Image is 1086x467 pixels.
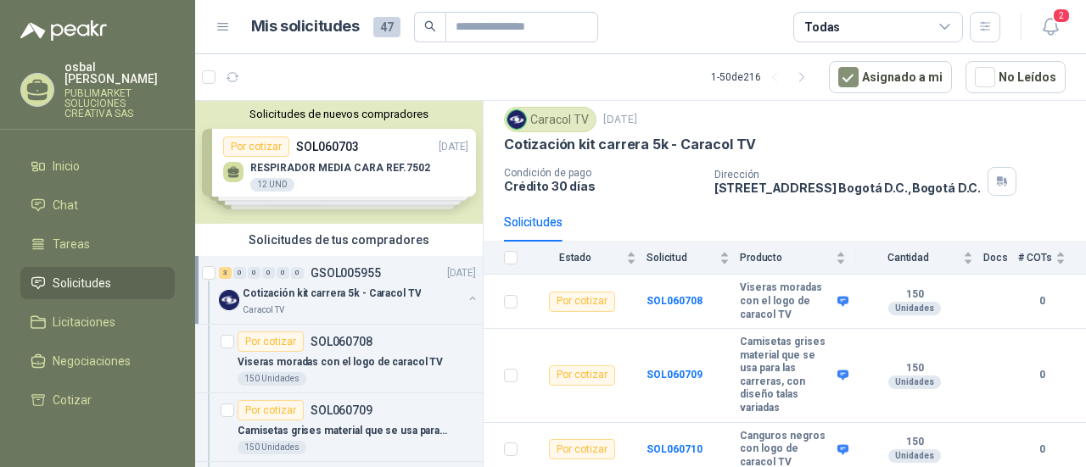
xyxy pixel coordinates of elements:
[277,267,289,279] div: 0
[243,303,284,317] p: Caracol TV
[424,20,436,32] span: search
[262,267,275,279] div: 0
[219,263,479,317] a: 3 0 0 0 0 0 GSOL005955[DATE] Company LogoCotización kit carrera 5k - Caracol TVCaracol TV
[53,157,80,175] span: Inicio
[64,61,175,85] p: osbal [PERSON_NAME]
[647,242,740,275] th: Solicitud
[856,362,973,375] b: 150
[20,189,175,221] a: Chat
[740,281,833,321] b: Viseras moradas con el logo de caracol TV
[983,242,1018,275] th: Docs
[1052,8,1071,24] span: 2
[20,384,175,416] a: Cotizar
[238,400,304,420] div: Por cotizar
[20,345,175,377] a: Negociaciones
[53,313,115,331] span: Licitaciones
[248,267,260,279] div: 0
[856,436,973,449] b: 150
[195,325,483,393] a: Por cotizarSOL060708Viseras moradas con el logo de caracol TV150 Unidades
[829,61,952,93] button: Asignado a mi
[238,331,304,352] div: Por cotizar
[804,18,840,36] div: Todas
[195,101,483,224] div: Solicitudes de nuevos compradoresPor cotizarSOL060703[DATE] RESPIRADOR MEDIA CARA REF.750212 UNDP...
[1018,252,1052,264] span: # COTs
[740,242,856,275] th: Producto
[1018,242,1086,275] th: # COTs
[647,252,716,264] span: Solicitud
[219,267,232,279] div: 3
[504,107,596,132] div: Caracol TV
[856,288,973,302] b: 150
[711,64,815,91] div: 1 - 50 de 216
[856,252,960,264] span: Cantidad
[603,112,637,128] p: [DATE]
[219,290,239,310] img: Company Logo
[856,242,983,275] th: Cantidad
[238,423,449,439] p: Camisetas grises material que se usa para las carreras, con diseño talas variadas
[504,136,756,153] p: Cotización kit carrera 5k - Caracol TV
[311,267,381,279] p: GSOL005955
[238,354,443,370] p: Viseras moradas con el logo de caracol TV
[238,441,306,454] div: 150 Unidades
[549,292,615,312] div: Por cotizar
[195,393,483,462] a: Por cotizarSOL060709Camisetas grises material que se usa para las carreras, con diseño talas vari...
[202,108,476,120] button: Solicitudes de nuevos compradores
[311,404,372,416] p: SOL060709
[549,439,615,459] div: Por cotizar
[311,336,372,347] p: SOL060708
[243,286,421,302] p: Cotización kit carrera 5k - Caracol TV
[1018,367,1066,383] b: 0
[888,302,941,315] div: Unidades
[507,110,526,129] img: Company Logo
[647,295,703,307] a: SOL060708
[549,365,615,386] div: Por cotizar
[238,372,306,386] div: 150 Unidades
[373,17,400,37] span: 47
[195,224,483,256] div: Solicitudes de tus compradores
[20,306,175,338] a: Licitaciones
[714,169,981,181] p: Dirección
[53,235,90,253] span: Tareas
[1018,293,1066,309] b: 0
[251,14,360,39] h1: Mis solicitudes
[740,252,832,264] span: Producto
[53,274,111,292] span: Solicitudes
[504,213,563,231] div: Solicitudes
[1035,12,1066,42] button: 2
[64,88,175,119] p: PUBLIMARKET SOLUCIONES CREATIVA SAS
[647,443,703,455] a: SOL060710
[447,265,476,281] p: [DATE]
[53,196,78,214] span: Chat
[966,61,1066,93] button: No Leídos
[1018,442,1066,458] b: 0
[20,267,175,299] a: Solicitudes
[504,167,701,179] p: Condición de pago
[291,267,304,279] div: 0
[53,352,131,370] span: Negociaciones
[20,228,175,260] a: Tareas
[504,179,701,193] p: Crédito 30 días
[647,369,703,381] a: SOL060709
[740,336,833,415] b: Camisetas grises material que se usa para las carreras, con diseño talas variadas
[20,20,107,41] img: Logo peakr
[528,252,623,264] span: Estado
[888,375,941,389] div: Unidades
[20,150,175,182] a: Inicio
[714,181,981,195] p: [STREET_ADDRESS] Bogotá D.C. , Bogotá D.C.
[233,267,246,279] div: 0
[53,391,92,409] span: Cotizar
[888,449,941,463] div: Unidades
[528,242,647,275] th: Estado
